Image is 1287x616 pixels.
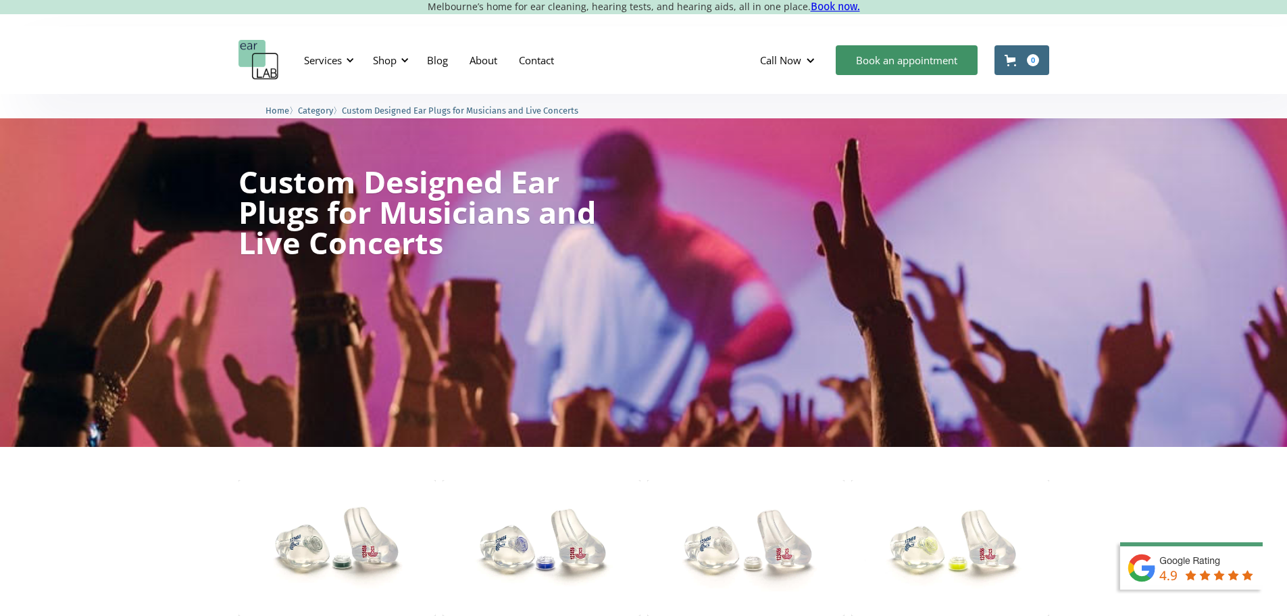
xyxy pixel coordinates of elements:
div: Call Now [760,53,801,67]
a: Open cart [994,45,1049,75]
img: ACS Pro 20 [851,480,1049,616]
img: ACS Pro 17 [647,480,845,616]
a: Home [266,103,289,116]
span: Custom Designed Ear Plugs for Musicians and Live Concerts [342,105,578,116]
li: 〉 [298,103,342,118]
a: Book an appointment [836,45,978,75]
img: ACS Pro 15 [443,480,640,616]
a: About [459,41,508,80]
div: Call Now [749,40,829,80]
span: Category [298,105,333,116]
li: 〉 [266,103,298,118]
div: Shop [365,40,413,80]
h1: Custom Designed Ear Plugs for Musicians and Live Concerts [238,166,598,258]
div: Services [304,53,342,67]
div: Shop [373,53,397,67]
a: home [238,40,279,80]
div: 0 [1027,54,1039,66]
a: Contact [508,41,565,80]
div: Services [296,40,358,80]
a: Custom Designed Ear Plugs for Musicians and Live Concerts [342,103,578,116]
img: ACS Pro 10 [238,480,436,616]
a: Category [298,103,333,116]
a: Blog [416,41,459,80]
span: Home [266,105,289,116]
